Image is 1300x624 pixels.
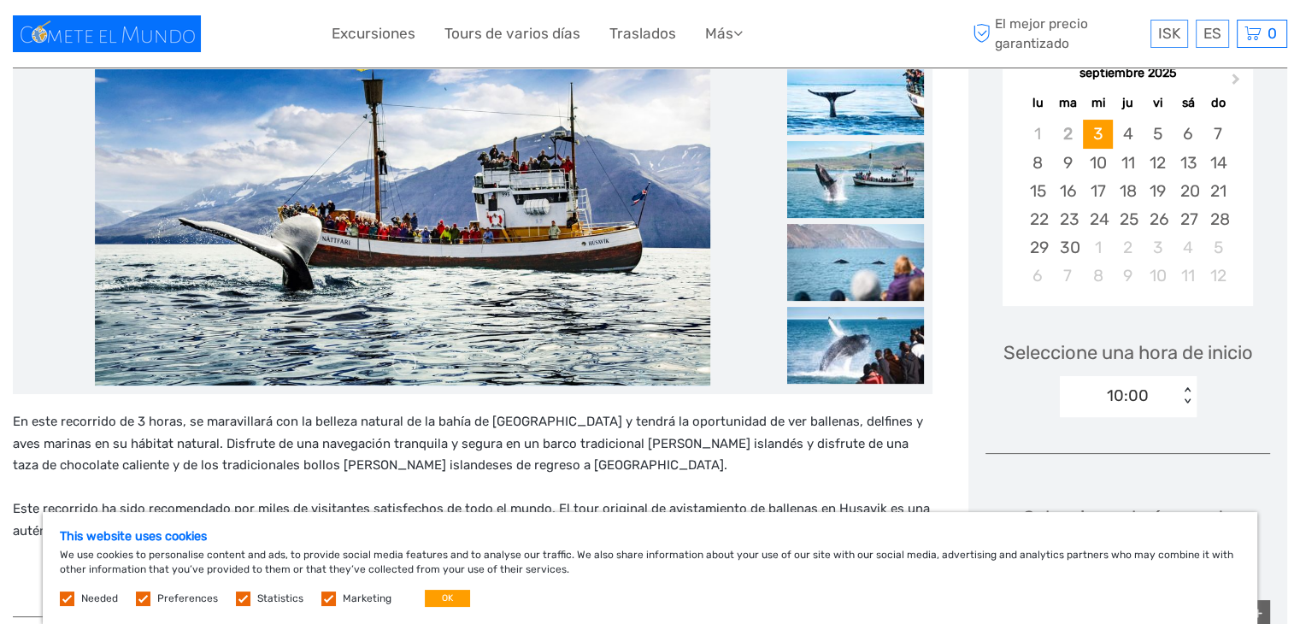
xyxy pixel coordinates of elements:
[1083,233,1113,262] div: Choose miércoles, 1 de octubre de 2025
[1203,149,1233,177] div: Choose domingo, 14 de septiembre de 2025
[1173,120,1203,148] div: Choose sábado, 6 de septiembre de 2025
[1113,262,1143,290] div: Choose jueves, 9 de octubre de 2025
[444,21,580,46] a: Tours de varios días
[1053,262,1083,290] div: Choose martes, 7 de octubre de 2025
[1083,205,1113,233] div: Choose miércoles, 24 de septiembre de 2025
[1143,120,1173,148] div: Choose viernes, 5 de septiembre de 2025
[1083,177,1113,205] div: Choose miércoles, 17 de septiembre de 2025
[1196,20,1229,48] div: ES
[1113,149,1143,177] div: Choose jueves, 11 de septiembre de 2025
[24,30,193,44] p: We're away right now. Please check back later!
[60,529,1240,544] h5: This website uses cookies
[1203,262,1233,290] div: Choose domingo, 12 de octubre de 2025
[13,15,201,52] img: 1596-f2c90223-336e-450d-9c2c-e84ae6d72b4c_logo_small.jpg
[1203,91,1233,115] div: do
[1158,25,1180,42] span: ISK
[787,307,924,384] img: 5b26d4f687954a7e89004847ed490a7b_slider_thumbnail.jpeg
[787,58,924,135] img: 8e6555075e1a4f4ea1549dad4458976f_slider_thumbnail.jpeg
[1022,120,1052,148] div: Not available lunes, 1 de septiembre de 2025
[1143,149,1173,177] div: Choose viernes, 12 de septiembre de 2025
[1053,91,1083,115] div: ma
[1003,65,1253,83] div: septiembre 2025
[1113,120,1143,148] div: Choose jueves, 4 de septiembre de 2025
[1224,69,1251,97] button: Next Month
[257,592,303,606] label: Statistics
[1143,262,1173,290] div: Choose viernes, 10 de octubre de 2025
[1203,205,1233,233] div: Choose domingo, 28 de septiembre de 2025
[157,592,218,606] label: Preferences
[1083,120,1113,148] div: Choose miércoles, 3 de septiembre de 2025
[1083,149,1113,177] div: Choose miércoles, 10 de septiembre de 2025
[1143,205,1173,233] div: Choose viernes, 26 de septiembre de 2025
[1173,149,1203,177] div: Choose sábado, 13 de septiembre de 2025
[1173,205,1203,233] div: Choose sábado, 27 de septiembre de 2025
[1113,205,1143,233] div: Choose jueves, 25 de septiembre de 2025
[1107,385,1149,407] div: 10:00
[343,592,391,606] label: Marketing
[1083,91,1113,115] div: mi
[1022,91,1052,115] div: lu
[1113,177,1143,205] div: Choose jueves, 18 de septiembre de 2025
[197,26,217,47] button: Open LiveChat chat widget
[1173,177,1203,205] div: Choose sábado, 20 de septiembre de 2025
[1143,177,1173,205] div: Choose viernes, 19 de septiembre de 2025
[1022,149,1052,177] div: Choose lunes, 8 de septiembre de 2025
[1053,233,1083,262] div: Choose martes, 30 de septiembre de 2025
[1143,91,1173,115] div: vi
[1113,233,1143,262] div: Choose jueves, 2 de octubre de 2025
[1173,262,1203,290] div: Choose sábado, 11 de octubre de 2025
[705,21,743,46] a: Más
[1180,387,1195,405] div: < >
[1053,177,1083,205] div: Choose martes, 16 de septiembre de 2025
[1053,149,1083,177] div: Choose martes, 9 de septiembre de 2025
[1203,120,1233,148] div: Choose domingo, 7 de septiembre de 2025
[1053,120,1083,148] div: Not available martes, 2 de septiembre de 2025
[1173,91,1203,115] div: sá
[1083,262,1113,290] div: Choose miércoles, 8 de octubre de 2025
[1022,177,1052,205] div: Choose lunes, 15 de septiembre de 2025
[787,224,924,301] img: d24e23ee713748299e35b58e2d687b5b_slider_thumbnail.jpeg
[1173,233,1203,262] div: Choose sábado, 4 de octubre de 2025
[13,411,932,542] p: En este recorrido de 3 horas, se maravillará con la belleza natural de la bahía de [GEOGRAPHIC_DA...
[609,21,676,46] a: Traslados
[1203,233,1233,262] div: Choose domingo, 5 de octubre de 2025
[1009,120,1248,290] div: month 2025-09
[1113,91,1143,115] div: ju
[1143,233,1173,262] div: Choose viernes, 3 de octubre de 2025
[1053,205,1083,233] div: Choose martes, 23 de septiembre de 2025
[1265,25,1279,42] span: 0
[968,15,1146,52] span: El mejor precio garantizado
[81,592,118,606] label: Needed
[1022,205,1052,233] div: Choose lunes, 22 de septiembre de 2025
[985,504,1270,582] div: Seleccione el número de participantes
[425,590,470,607] button: OK
[43,512,1257,624] div: We use cookies to personalise content and ads, to provide social media features and to analyse ou...
[1022,262,1052,290] div: Choose lunes, 6 de octubre de 2025
[1022,233,1052,262] div: Choose lunes, 29 de septiembre de 2025
[1003,339,1253,366] span: Seleccione una hora de inicio
[787,141,924,218] img: c285ef626c1f40799b1300a1c30f9366_slider_thumbnail.jpeg
[332,21,415,46] a: Excursiones
[1203,177,1233,205] div: Choose domingo, 21 de septiembre de 2025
